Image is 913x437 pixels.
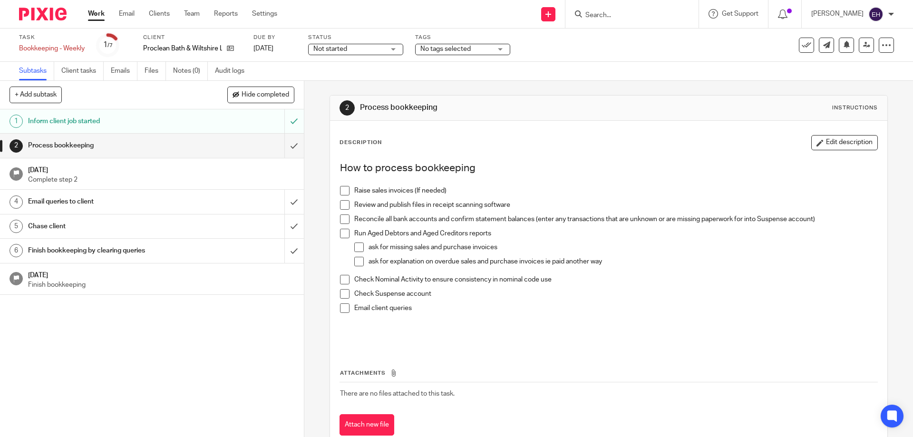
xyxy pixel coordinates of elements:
p: Check Suspense account [354,289,877,299]
h1: Chase client [28,219,193,233]
button: Hide completed [227,87,294,103]
label: Due by [253,34,296,41]
a: Email [119,9,135,19]
p: Check Nominal Activity to ensure consistency in nominal code use [354,275,877,284]
a: Audit logs [215,62,252,80]
label: Client [143,34,242,41]
i: Open client page [227,45,234,52]
label: Tags [415,34,510,41]
h1: Process bookkeeping [360,103,629,113]
div: Instructions [832,104,878,112]
h1: Email queries to client [28,194,193,209]
span: Hide completed [242,91,289,99]
label: Task [19,34,85,41]
div: Mark as to do [284,109,304,133]
a: Reports [214,9,238,19]
div: 4 [10,195,23,209]
p: [PERSON_NAME] [811,9,864,19]
p: Complete step 2 [28,175,294,185]
button: Edit description [811,135,878,150]
div: Mark as done [284,134,304,157]
img: svg%3E [868,7,884,22]
span: Not started [313,46,347,52]
a: Files [145,62,166,80]
p: Finish bookkeeping [28,280,294,290]
div: 1 [10,115,23,128]
label: Status [308,34,403,41]
h1: [DATE] [28,163,294,175]
h1: Inform client job started [28,114,193,128]
span: There are no files attached to this task. [340,390,455,397]
button: Attach new file [340,414,394,436]
p: ask for explanation on overdue sales and purchase invoices ie paid another way [369,257,877,266]
p: Proclean Bath & Wiltshire Ltd [143,44,222,53]
div: Mark as done [284,239,304,262]
h2: How to process bookkeeping [340,160,877,176]
p: Run Aged Debtors and Aged Creditors reports [354,229,877,238]
a: Settings [252,9,277,19]
div: 2 [10,139,23,153]
a: Emails [111,62,137,80]
h1: Process bookkeeping [28,138,193,153]
img: Pixie [19,8,67,20]
p: ask for missing sales and purchase invoices [369,243,877,252]
h1: [DATE] [28,268,294,280]
div: Bookkeeping - Weekly [19,44,85,53]
a: Team [184,9,200,19]
button: + Add subtask [10,87,62,103]
a: Notes (0) [173,62,208,80]
div: 2 [340,100,355,116]
div: 5 [10,220,23,233]
a: Clients [149,9,170,19]
button: Snooze task [839,38,854,53]
span: Get Support [722,10,758,17]
a: Subtasks [19,62,54,80]
h1: Finish bookkeeping by clearing queries [28,243,193,258]
a: Reassign task [859,38,874,53]
span: [DATE] [253,45,273,52]
span: No tags selected [420,46,471,52]
a: Work [88,9,105,19]
a: Send new email to Proclean Bath &amp; Wiltshire Ltd [819,38,834,53]
p: Review and publish files in receipt scanning software [354,200,877,210]
small: /7 [107,43,113,48]
div: 1 [103,39,113,50]
span: Proclean Bath &amp; Wiltshire Ltd [143,44,222,53]
p: Reconcile all bank accounts and confirm statement balances (enter any transactions that are unkno... [354,214,877,224]
div: Mark as done [284,214,304,238]
a: Client tasks [61,62,104,80]
div: 6 [10,244,23,257]
p: Description [340,139,382,146]
span: Attachments [340,370,386,376]
p: Email client queries [354,303,877,313]
div: Mark as done [284,190,304,214]
input: Search [584,11,670,20]
p: Raise sales invoices (If needed) [354,186,877,195]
